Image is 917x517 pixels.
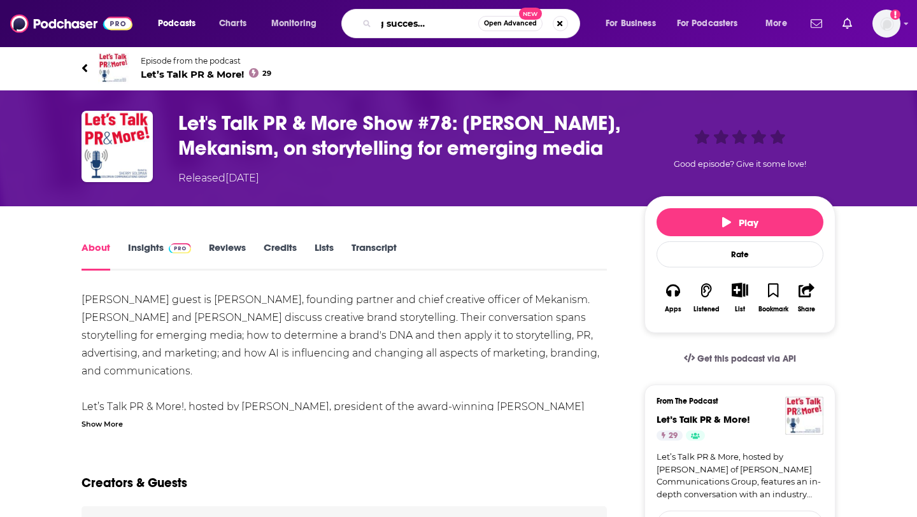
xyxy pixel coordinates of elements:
[141,56,271,66] span: Episode from the podcast
[209,241,246,271] a: Reviews
[690,274,723,321] button: Listened
[169,243,191,253] img: Podchaser Pro
[674,343,806,374] a: Get this podcast via API
[519,8,542,20] span: New
[872,10,900,38] button: Show profile menu
[82,475,187,491] h2: Creators & Guests
[765,15,787,32] span: More
[657,274,690,321] button: Apps
[798,306,815,313] div: Share
[722,216,758,229] span: Play
[262,71,271,76] span: 29
[677,15,738,32] span: For Podcasters
[837,13,857,34] a: Show notifications dropdown
[10,11,132,36] img: Podchaser - Follow, Share and Rate Podcasts
[693,306,720,313] div: Listened
[149,13,212,34] button: open menu
[657,413,750,425] a: Let’s Talk PR & More!
[484,20,537,27] span: Open Advanced
[657,208,823,236] button: Play
[262,13,333,34] button: open menu
[657,451,823,500] a: Let’s Talk PR & More, hosted by [PERSON_NAME] of [PERSON_NAME] Communications Group, features an ...
[785,397,823,435] img: Let’s Talk PR & More!
[758,306,788,313] div: Bookmark
[757,274,790,321] button: Bookmark
[723,274,757,321] div: Show More ButtonList
[271,15,316,32] span: Monitoring
[315,241,334,271] a: Lists
[82,53,835,83] a: Let’s Talk PR & More!Episode from the podcastLet’s Talk PR & More!29
[376,13,478,34] input: Search podcasts, credits, & more...
[141,68,271,80] span: Let’s Talk PR & More!
[790,274,823,321] button: Share
[872,10,900,38] span: Logged in as hopeksander1
[178,171,259,186] div: Released [DATE]
[128,241,191,271] a: InsightsPodchaser Pro
[757,13,803,34] button: open menu
[657,430,683,441] a: 29
[353,9,592,38] div: Search podcasts, credits, & more...
[657,241,823,267] div: Rate
[178,111,624,160] h1: Let's Talk PR & More Show #78: Tommy Means, Mekanism, on storytelling for emerging media
[211,13,254,34] a: Charts
[872,10,900,38] img: User Profile
[98,53,129,83] img: Let’s Talk PR & More!
[158,15,195,32] span: Podcasts
[352,241,397,271] a: Transcript
[82,111,153,182] img: Let's Talk PR & More Show #78: Tommy Means, Mekanism, on storytelling for emerging media
[669,430,678,443] span: 29
[82,241,110,271] a: About
[727,283,753,297] button: Show More Button
[665,306,681,313] div: Apps
[674,159,806,169] span: Good episode? Give it some love!
[264,241,297,271] a: Credits
[657,397,813,406] h3: From The Podcast
[606,15,656,32] span: For Business
[890,10,900,20] svg: Add a profile image
[806,13,827,34] a: Show notifications dropdown
[669,13,757,34] button: open menu
[219,15,246,32] span: Charts
[478,16,543,31] button: Open AdvancedNew
[597,13,672,34] button: open menu
[697,353,796,364] span: Get this podcast via API
[735,305,745,313] div: List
